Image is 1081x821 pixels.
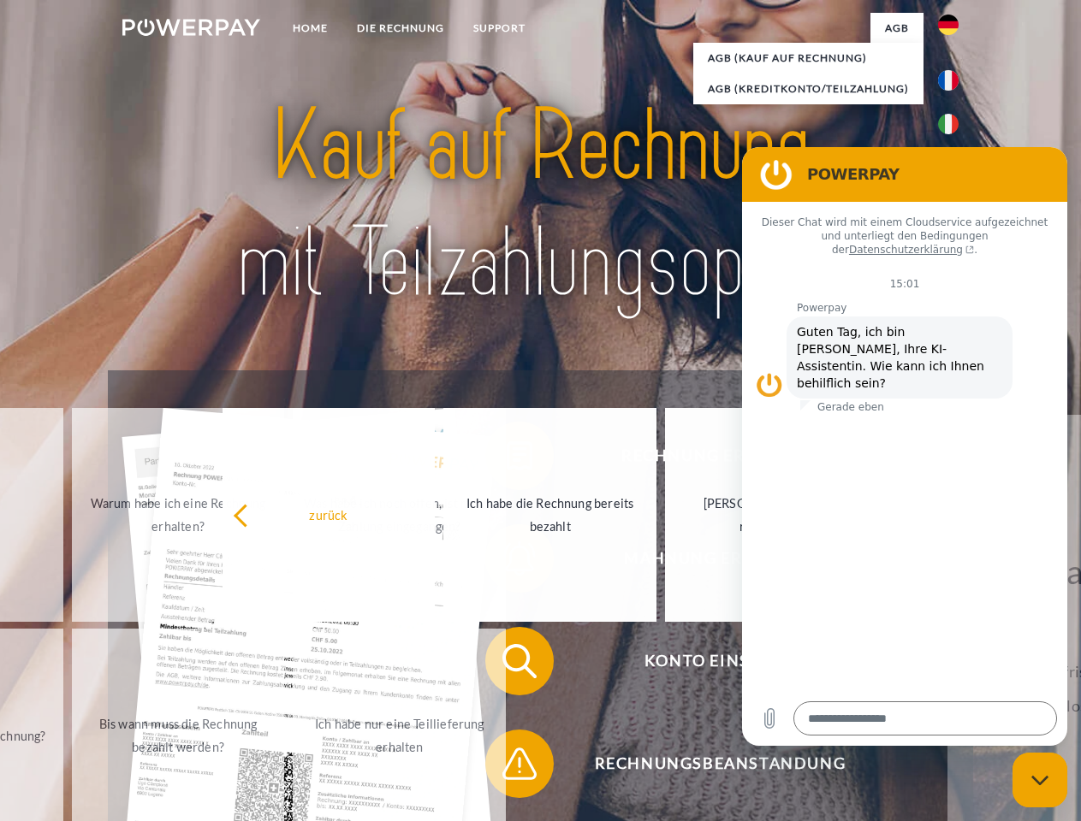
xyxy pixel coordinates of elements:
[163,82,918,328] img: title-powerpay_de.svg
[693,74,924,104] a: AGB (Kreditkonto/Teilzahlung)
[510,627,930,695] span: Konto einsehen
[1013,753,1067,807] iframe: Schaltfläche zum Öffnen des Messaging-Fensters; Konversation läuft
[454,492,646,538] div: Ich habe die Rechnung bereits bezahlt
[510,729,930,798] span: Rechnungsbeanstandung
[675,492,868,538] div: [PERSON_NAME] wurde retourniert
[485,627,930,695] button: Konto einsehen
[303,712,496,759] div: Ich habe nur eine Teillieferung erhalten
[693,43,924,74] a: AGB (Kauf auf Rechnung)
[278,13,342,44] a: Home
[938,114,959,134] img: it
[742,147,1067,746] iframe: Messaging-Fenster
[870,13,924,44] a: agb
[485,729,930,798] button: Rechnungsbeanstandung
[459,13,540,44] a: SUPPORT
[938,15,959,35] img: de
[938,70,959,91] img: fr
[82,712,275,759] div: Bis wann muss die Rechnung bezahlt werden?
[122,19,260,36] img: logo-powerpay-white.svg
[82,492,275,538] div: Warum habe ich eine Rechnung erhalten?
[342,13,459,44] a: DIE RECHNUNG
[233,503,425,526] div: zurück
